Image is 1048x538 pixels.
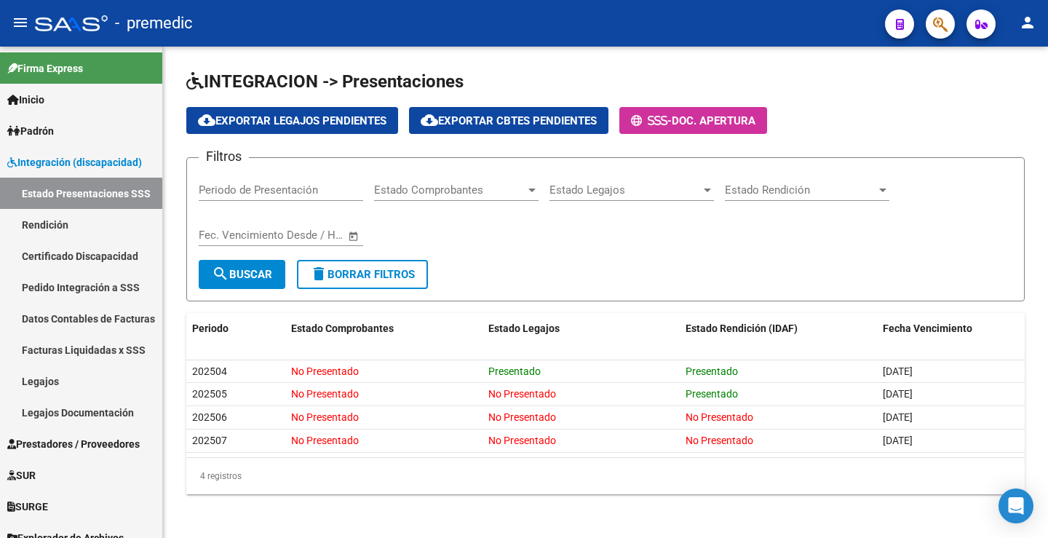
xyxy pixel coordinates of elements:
[409,107,608,134] button: Exportar Cbtes Pendientes
[999,488,1033,523] div: Open Intercom Messenger
[686,388,738,400] span: Presentado
[192,435,227,446] span: 202507
[192,323,229,334] span: Periodo
[883,388,913,400] span: [DATE]
[374,183,525,197] span: Estado Comprobantes
[291,323,394,334] span: Estado Comprobantes
[483,313,680,344] datatable-header-cell: Estado Legajos
[488,388,556,400] span: No Presentado
[186,71,464,92] span: INTEGRACION -> Presentaciones
[186,107,398,134] button: Exportar Legajos Pendientes
[198,111,215,129] mat-icon: cloud_download
[488,323,560,334] span: Estado Legajos
[192,388,227,400] span: 202505
[686,411,753,423] span: No Presentado
[877,313,1025,344] datatable-header-cell: Fecha Vencimiento
[285,313,483,344] datatable-header-cell: Estado Comprobantes
[192,411,227,423] span: 202506
[310,268,415,281] span: Borrar Filtros
[291,435,359,446] span: No Presentado
[7,92,44,108] span: Inicio
[680,313,877,344] datatable-header-cell: Estado Rendición (IDAF)
[310,265,327,282] mat-icon: delete
[549,183,701,197] span: Estado Legajos
[346,228,362,245] button: Open calendar
[212,265,229,282] mat-icon: search
[1019,14,1036,31] mat-icon: person
[631,114,672,127] span: -
[883,365,913,377] span: [DATE]
[12,14,29,31] mat-icon: menu
[291,411,359,423] span: No Presentado
[291,365,359,377] span: No Presentado
[186,458,1025,494] div: 4 registros
[488,411,556,423] span: No Presentado
[297,260,428,289] button: Borrar Filtros
[488,365,541,377] span: Presentado
[186,313,285,344] datatable-header-cell: Periodo
[199,229,258,242] input: Fecha inicio
[7,154,142,170] span: Integración (discapacidad)
[7,467,36,483] span: SUR
[7,436,140,452] span: Prestadores / Proveedores
[7,123,54,139] span: Padrón
[686,365,738,377] span: Presentado
[198,114,386,127] span: Exportar Legajos Pendientes
[488,435,556,446] span: No Presentado
[199,260,285,289] button: Buscar
[619,107,767,134] button: -Doc. Apertura
[725,183,876,197] span: Estado Rendición
[7,499,48,515] span: SURGE
[672,114,755,127] span: Doc. Apertura
[883,323,972,334] span: Fecha Vencimiento
[883,411,913,423] span: [DATE]
[271,229,341,242] input: Fecha fin
[883,435,913,446] span: [DATE]
[421,114,597,127] span: Exportar Cbtes Pendientes
[7,60,83,76] span: Firma Express
[192,365,227,377] span: 202504
[115,7,193,39] span: - premedic
[199,146,249,167] h3: Filtros
[212,268,272,281] span: Buscar
[421,111,438,129] mat-icon: cloud_download
[291,388,359,400] span: No Presentado
[686,323,798,334] span: Estado Rendición (IDAF)
[686,435,753,446] span: No Presentado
